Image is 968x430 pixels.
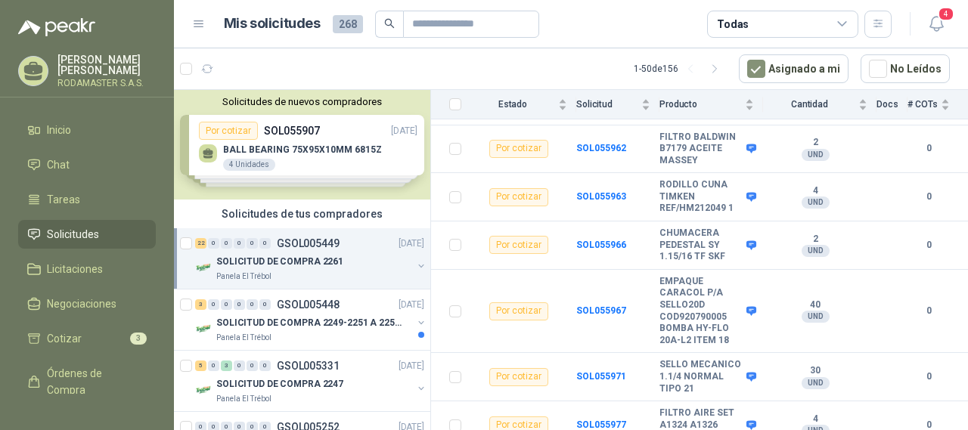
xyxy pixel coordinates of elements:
button: Asignado a mi [739,54,849,83]
img: Logo peakr [18,18,95,36]
div: 0 [208,299,219,310]
a: Inicio [18,116,156,144]
p: [DATE] [399,359,424,373]
img: Company Logo [195,320,213,338]
div: 0 [208,360,219,371]
h1: Mis solicitudes [224,13,321,35]
a: 5 0 3 0 0 0 GSOL005331[DATE] Company LogoSOLICITUD DE COMPRA 2247Panela El Trébol [195,357,427,405]
a: Negociaciones [18,289,156,318]
th: Solicitud [576,90,659,119]
b: EMPAQUE CARACOL P/A SELLO20D COD920790005 BOMBA HY-FLO 20A-L2 ITEM 18 [659,276,743,347]
th: Estado [470,90,576,119]
div: 22 [195,238,206,249]
div: Solicitudes de nuevos compradoresPor cotizarSOL055907[DATE] BALL BEARING 75X95X10MM 6815Z4 Unidad... [174,90,430,200]
button: 4 [923,11,950,38]
p: SOLICITUD DE COMPRA 2261 [216,255,343,269]
b: RODILLO CUNA TIMKEN REF/HM212049 1 [659,179,743,215]
span: Cotizar [47,330,82,347]
span: Solicitud [576,99,638,110]
b: 0 [907,141,950,156]
p: SOLICITUD DE COMPRA 2247 [216,377,343,391]
p: Panela El Trébol [216,271,271,283]
th: Cantidad [763,90,876,119]
div: 5 [195,360,206,371]
b: CHUMACERA PEDESTAL SY 1.15/16 TF SKF [659,227,743,263]
span: # COTs [907,99,938,110]
span: Chat [47,156,70,173]
b: FILTRO BALDWIN B7179 ACEITE MASSEY [659,131,743,167]
a: SOL055963 [576,191,626,202]
span: Inicio [47,122,71,138]
a: SOL055967 [576,305,626,316]
a: SOL055962 [576,143,626,153]
b: 0 [907,190,950,204]
div: 0 [259,299,271,310]
a: 3 0 0 0 0 0 GSOL005448[DATE] Company LogoSOLICITUD DE COMPRA 2249-2251 A 2256-2258 Y 2262Panela E... [195,295,427,344]
span: Solicitudes [47,226,99,243]
div: 0 [221,299,232,310]
div: UND [802,149,830,161]
div: UND [802,245,830,257]
span: 4 [938,7,954,21]
p: RODAMASTER S.A.S. [57,79,156,88]
b: 2 [763,137,867,149]
span: Producto [659,99,742,110]
p: Panela El Trébol [216,393,271,405]
a: SOL055971 [576,371,626,382]
div: UND [802,377,830,389]
p: Panela El Trébol [216,332,271,344]
b: 4 [763,413,867,425]
div: Solicitudes de tus compradores [174,200,430,228]
b: 40 [763,299,867,311]
th: # COTs [907,90,968,119]
button: No Leídos [861,54,950,83]
a: Órdenes de Compra [18,359,156,404]
div: Por cotizar [489,368,548,386]
p: [PERSON_NAME] [PERSON_NAME] [57,54,156,76]
div: Por cotizar [489,188,548,206]
b: 0 [907,304,950,318]
div: 0 [221,238,232,249]
th: Producto [659,90,763,119]
b: 0 [907,370,950,384]
div: 0 [234,360,245,371]
p: [DATE] [399,298,424,312]
a: 22 0 0 0 0 0 GSOL005449[DATE] Company LogoSOLICITUD DE COMPRA 2261Panela El Trébol [195,234,427,283]
a: Solicitudes [18,220,156,249]
a: SOL055966 [576,240,626,250]
span: 268 [333,15,363,33]
div: 3 [195,299,206,310]
div: 1 - 50 de 156 [634,57,727,81]
b: 0 [907,238,950,252]
div: 0 [247,299,258,310]
b: 4 [763,185,867,197]
p: GSOL005331 [277,360,340,371]
div: 0 [208,238,219,249]
a: SOL055977 [576,419,626,430]
div: 0 [259,360,271,371]
b: 2 [763,234,867,246]
div: 3 [221,360,232,371]
div: UND [802,311,830,323]
span: Tareas [47,191,80,208]
a: Cotizar3 [18,324,156,353]
p: GSOL005448 [277,299,340,310]
img: Company Logo [195,258,213,277]
a: Tareas [18,185,156,214]
div: Por cotizar [489,302,548,320]
button: Solicitudes de nuevos compradores [180,96,424,107]
th: Docs [876,90,907,119]
div: 0 [234,238,245,249]
span: search [384,18,395,29]
div: 0 [247,360,258,371]
p: SOLICITUD DE COMPRA 2249-2251 A 2256-2258 Y 2262 [216,316,405,330]
span: Órdenes de Compra [47,365,141,398]
div: 0 [259,238,271,249]
b: 30 [763,365,867,377]
span: Licitaciones [47,261,103,277]
b: SELLO MECANICO 1.1/4 NORMAL TIPO 21 [659,359,743,394]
